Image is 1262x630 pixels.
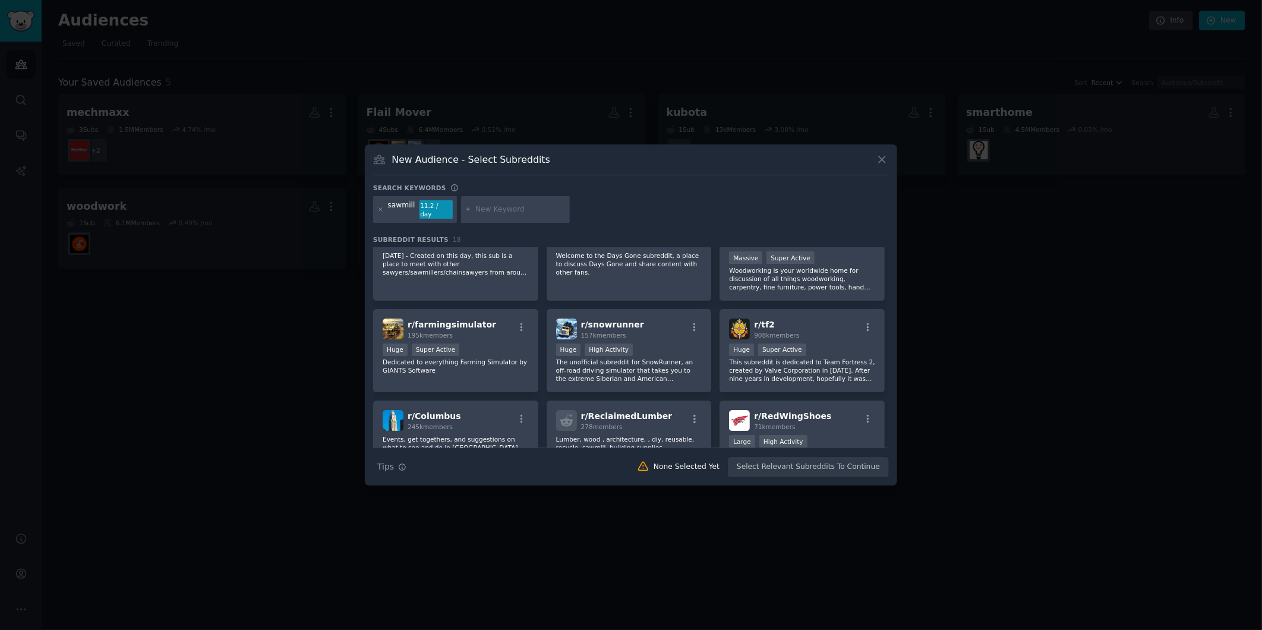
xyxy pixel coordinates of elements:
[729,344,754,356] div: Huge
[758,344,806,356] div: Super Active
[392,153,550,166] h3: New Audience - Select Subreddits
[581,320,644,329] span: r/ snowrunner
[729,266,875,291] p: Woodworking is your worldwide home for discussion of all things woodworking, carpentry, fine furn...
[373,235,449,244] span: Subreddit Results
[729,435,755,448] div: Large
[419,200,453,219] div: 11.2 / day
[377,461,394,473] span: Tips
[654,462,720,472] div: None Selected Yet
[556,358,702,383] p: The unofficial subreddit for SnowRunner, an off-road driving simulator that takes you to the extr...
[453,236,461,243] span: 18
[408,332,453,339] span: 195k members
[408,423,453,430] span: 245k members
[754,411,831,421] span: r/ RedWingShoes
[581,411,673,421] span: r/ ReclaimedLumber
[383,435,529,460] p: Events, get togethers, and suggestions on what to see and do in [GEOGRAPHIC_DATA], [US_STATE]!
[383,319,403,339] img: farmingsimulator
[729,319,750,339] img: tf2
[729,358,875,383] p: This subreddit is dedicated to Team Fortress 2, created by Valve Corporation in [DATE]. After nin...
[766,251,815,264] div: Super Active
[388,200,415,219] div: sawmill
[412,344,460,356] div: Super Active
[556,251,702,276] p: Welcome to the Days Gone subreddit, a place to discuss Days Gone and share content with other fans.
[408,411,461,421] span: r/ Columbus
[556,319,577,339] img: snowrunner
[754,423,795,430] span: 71k members
[373,456,411,477] button: Tips
[556,435,702,452] p: Lumber, wood , architecture, , diy, reusable, recycle, sawmill, building supplies
[581,423,623,430] span: 278 members
[754,320,775,329] span: r/ tf2
[383,251,529,276] p: [DATE] - Created on this day, this sub is a place to meet with other sawyers/sawmillers/chainsawy...
[729,251,762,264] div: Massive
[759,435,807,448] div: High Activity
[383,358,529,374] p: Dedicated to everything Farming Simulator by GIANTS Software
[475,204,566,215] input: New Keyword
[373,184,446,192] h3: Search keywords
[556,344,581,356] div: Huge
[729,410,750,431] img: RedWingShoes
[383,344,408,356] div: Huge
[581,332,626,339] span: 157k members
[383,410,403,431] img: Columbus
[408,320,496,329] span: r/ farmingsimulator
[754,332,799,339] span: 908k members
[585,344,633,356] div: High Activity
